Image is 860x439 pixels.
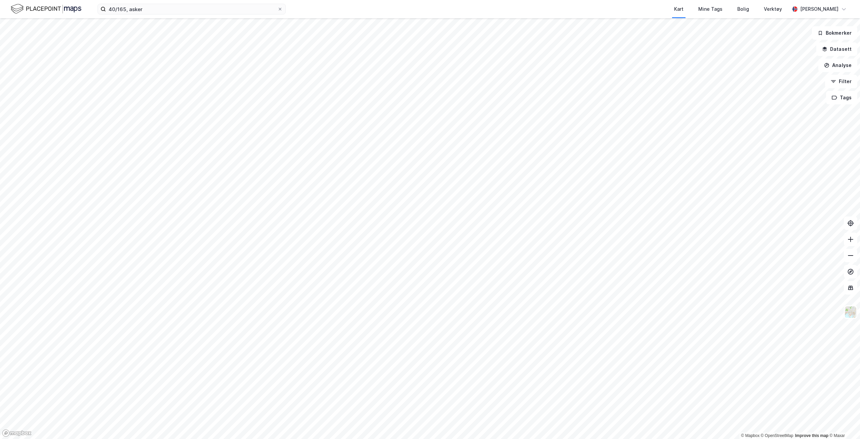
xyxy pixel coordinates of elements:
div: Verktøy [764,5,782,13]
a: Mapbox [741,433,759,438]
div: Bolig [737,5,749,13]
img: Z [844,306,857,318]
div: Kontrollprogram for chat [826,407,860,439]
img: logo.f888ab2527a4732fd821a326f86c7f29.svg [11,3,81,15]
a: Mapbox homepage [2,429,32,437]
input: Søk på adresse, matrikkel, gårdeiere, leietakere eller personer [106,4,277,14]
a: OpenStreetMap [761,433,793,438]
button: Filter [825,75,857,88]
iframe: Chat Widget [826,407,860,439]
div: [PERSON_NAME] [800,5,838,13]
button: Bokmerker [812,26,857,40]
button: Analyse [818,59,857,72]
button: Tags [826,91,857,104]
button: Datasett [816,42,857,56]
div: Kart [674,5,683,13]
a: Improve this map [795,433,828,438]
div: Mine Tags [698,5,722,13]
